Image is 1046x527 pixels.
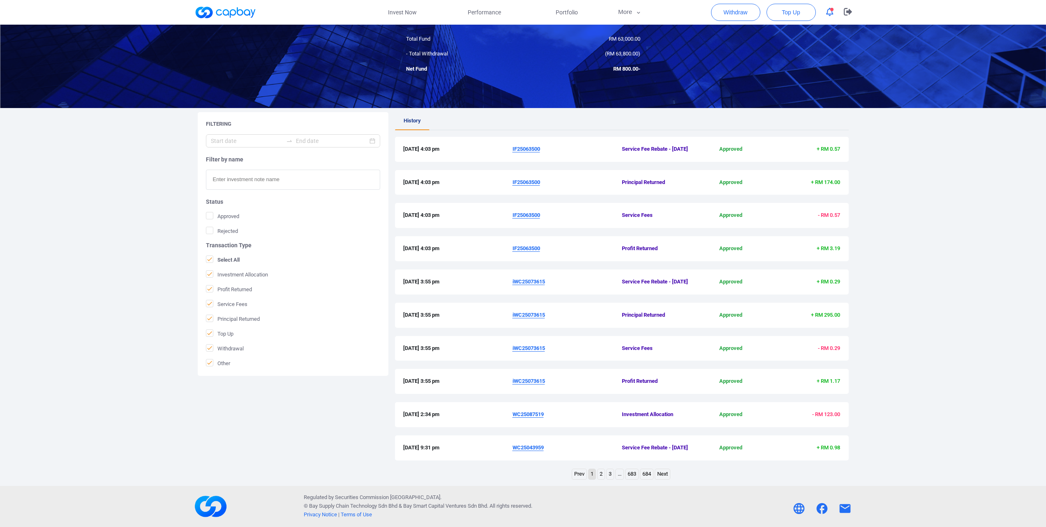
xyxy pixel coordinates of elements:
[468,8,501,17] span: Performance
[513,411,544,417] u: WC25087519
[513,312,545,318] u: iWC25073615
[622,211,695,220] span: Service Fees
[403,244,513,253] span: [DATE] 4:03 pm
[811,179,840,185] span: + RM 174.00
[622,344,695,353] span: Service Fees
[206,198,380,205] h5: Status
[589,469,596,479] a: Page 1 is your current page
[513,179,540,185] u: IF25063500
[206,285,252,293] span: Profit Returned
[286,138,293,144] span: to
[206,212,239,220] span: Approved
[622,377,695,386] span: Profit Returned
[616,469,623,479] a: ...
[341,511,372,518] a: Terms of Use
[304,511,337,518] a: Privacy Notice
[206,344,244,352] span: Withdrawal
[403,311,513,320] span: [DATE] 3:55 pm
[622,444,695,452] span: Service Fee Rebate - [DATE]
[695,377,767,386] span: Approved
[403,211,513,220] span: [DATE] 4:03 pm
[622,311,695,320] span: Principal Returned
[782,8,800,16] span: Top Up
[513,345,545,351] u: iWC25073615
[609,36,640,42] span: RM 63,000.00
[206,300,247,308] span: Service Fees
[622,145,695,154] span: Service Fee Rebate - [DATE]
[695,311,767,320] span: Approved
[818,345,840,351] span: - RM 0.29
[403,377,513,386] span: [DATE] 3:55 pm
[767,4,816,21] button: Top Up
[695,444,767,452] span: Approved
[194,490,227,523] img: footerLogo
[556,8,578,17] span: Portfolio
[403,178,513,187] span: [DATE] 4:03 pm
[403,145,513,154] span: [DATE] 4:03 pm
[206,329,233,338] span: Top Up
[622,278,695,286] span: Service Fee Rebate - [DATE]
[404,117,421,124] span: History
[817,245,840,251] span: + RM 3.19
[695,145,767,154] span: Approved
[513,378,545,384] u: iWC25073615
[607,51,638,57] span: RM 63,800.00
[513,212,540,218] u: IF25063500
[695,244,767,253] span: Approved
[211,136,283,145] input: Start date
[206,156,380,163] h5: Filter by name
[817,146,840,152] span: + RM 0.57
[296,136,368,145] input: End date
[695,344,767,353] span: Approved
[513,245,540,251] u: IF25063500
[622,244,695,253] span: Profit Returned
[206,255,240,264] span: Select All
[622,178,695,187] span: Principal Returned
[523,50,647,58] div: ( )
[400,50,523,58] div: - Total Withdrawal
[613,66,640,72] span: -RM 800.00
[695,178,767,187] span: Approved
[403,278,513,286] span: [DATE] 3:55 pm
[206,315,260,323] span: Principal Returned
[607,469,614,479] a: Page 3
[655,469,670,479] a: Next page
[513,278,545,285] u: iWC25073615
[695,410,767,419] span: Approved
[400,65,523,74] div: Net Fund
[403,503,487,509] span: Bay Smart Capital Ventures Sdn Bhd
[817,444,840,451] span: + RM 0.98
[513,146,540,152] u: IF25063500
[286,138,293,144] span: swap-right
[622,410,695,419] span: Investment Allocation
[598,469,605,479] a: Page 2
[403,344,513,353] span: [DATE] 3:55 pm
[400,35,523,44] div: Total Fund
[626,469,638,479] a: Page 683
[572,469,586,479] a: Previous page
[811,312,840,318] span: + RM 295.00
[640,469,653,479] a: Page 684
[817,378,840,384] span: + RM 1.17
[304,493,532,519] p: Regulated by Securities Commission [GEOGRAPHIC_DATA]. © Bay Supply Chain Technology Sdn Bhd & . A...
[206,120,231,128] h5: Filtering
[695,211,767,220] span: Approved
[513,444,544,451] u: WC25043959
[206,170,380,190] input: Enter investment note name
[817,278,840,285] span: + RM 0.29
[812,411,840,417] span: - RM 123.00
[695,278,767,286] span: Approved
[818,212,840,218] span: - RM 0.57
[206,242,380,249] h5: Transaction Type
[206,227,238,235] span: Rejected
[206,359,230,367] span: Other
[403,410,513,419] span: [DATE] 2:34 pm
[206,270,268,278] span: Investment Allocation
[711,4,760,21] button: Withdraw
[403,444,513,452] span: [DATE] 9:31 pm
